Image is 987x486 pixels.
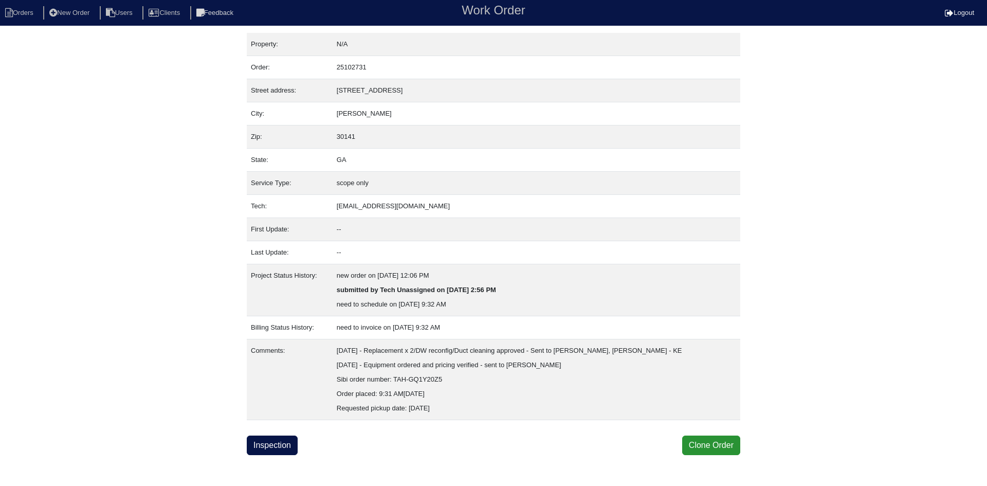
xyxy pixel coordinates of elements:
td: State: [247,149,333,172]
td: [STREET_ADDRESS] [333,79,740,102]
td: City: [247,102,333,125]
td: Last Update: [247,241,333,264]
td: Zip: [247,125,333,149]
li: Users [100,6,141,20]
td: N/A [333,33,740,56]
td: -- [333,241,740,264]
a: New Order [43,9,98,16]
td: Order: [247,56,333,79]
td: 25102731 [333,56,740,79]
li: Feedback [190,6,242,20]
td: -- [333,218,740,241]
div: need to schedule on [DATE] 9:32 AM [337,297,736,312]
a: Inspection [247,436,298,455]
td: [DATE] - Replacement x 2/DW reconfig/Duct cleaning approved - Sent to [PERSON_NAME], [PERSON_NAME... [333,339,740,420]
a: Logout [945,9,974,16]
td: Comments: [247,339,333,420]
td: 30141 [333,125,740,149]
div: need to invoice on [DATE] 9:32 AM [337,320,736,335]
td: [PERSON_NAME] [333,102,740,125]
a: Clients [142,9,188,16]
td: Property: [247,33,333,56]
button: Clone Order [682,436,740,455]
td: Billing Status History: [247,316,333,339]
td: Project Status History: [247,264,333,316]
td: Tech: [247,195,333,218]
td: scope only [333,172,740,195]
li: Clients [142,6,188,20]
li: New Order [43,6,98,20]
td: Street address: [247,79,333,102]
td: Service Type: [247,172,333,195]
a: Users [100,9,141,16]
div: submitted by Tech Unassigned on [DATE] 2:56 PM [337,283,736,297]
td: GA [333,149,740,172]
div: new order on [DATE] 12:06 PM [337,268,736,283]
td: First Update: [247,218,333,241]
td: [EMAIL_ADDRESS][DOMAIN_NAME] [333,195,740,218]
